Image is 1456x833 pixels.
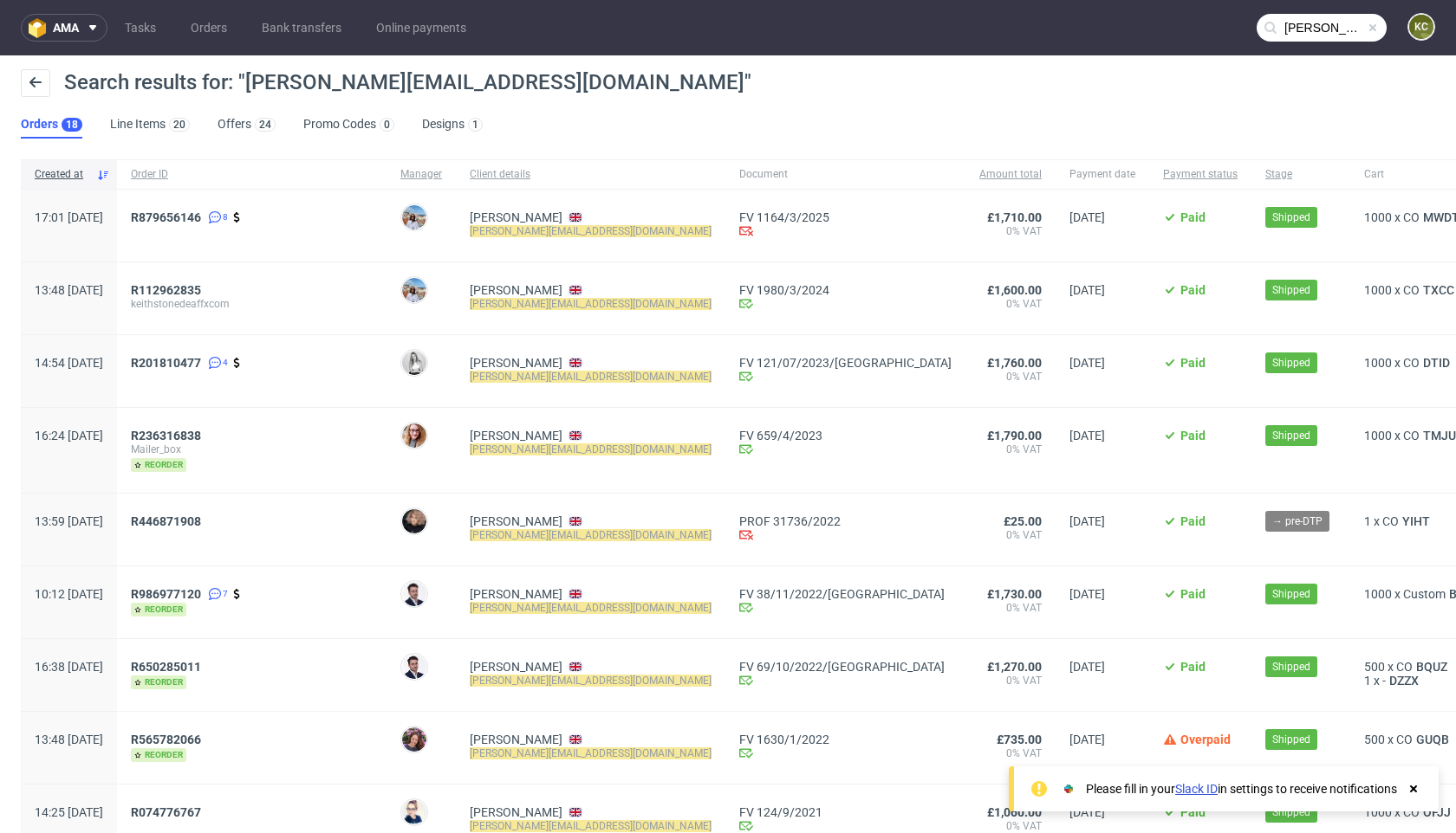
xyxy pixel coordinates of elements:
[1403,587,1446,601] span: Custom
[402,655,426,679] img: Antoni Jakubowski
[979,601,1042,615] span: 0% VAT
[402,582,426,606] img: Antoni Jakubowski
[131,283,201,297] span: R112962835
[1364,587,1392,601] span: 1000
[1364,660,1385,674] span: 500
[1396,660,1413,674] span: CO
[739,167,952,182] span: Document
[131,283,205,297] a: R112962835
[1069,587,1105,601] span: [DATE]
[739,429,952,442] a: FV 659/4/2023
[1069,283,1105,297] span: [DATE]
[1180,283,1206,297] span: Paid
[131,805,205,819] a: R074776767
[1180,356,1206,370] span: Paid
[131,210,201,224] span: R879656146
[131,297,373,311] span: keithstonedeaffxcom
[35,805,103,819] span: 14:25 [DATE]
[987,356,1042,370] span: £1,760.00
[223,356,228,370] span: 4
[470,675,712,687] mark: [PERSON_NAME][EMAIL_ADDRESS][DOMAIN_NAME]
[1069,514,1105,528] span: [DATE]
[131,167,373,182] span: Order ID
[470,602,712,614] mark: [PERSON_NAME][EMAIL_ADDRESS][DOMAIN_NAME]
[1382,674,1386,688] span: -
[402,509,426,533] img: Luba Joska
[739,587,952,601] a: FV 38/11/2022/[GEOGRAPHIC_DATA]
[114,14,166,42] a: Tasks
[366,14,477,42] a: Online payments
[1004,514,1042,528] span: £25.00
[1413,733,1453,746] a: GUQB
[987,429,1042,442] span: £1,790.00
[1265,167,1336,182] span: Stage
[470,356,562,370] a: [PERSON_NAME]
[1272,732,1310,747] span: Shipped
[35,429,103,442] span: 16:24 [DATE]
[1364,429,1392,442] span: 1000
[470,210,562,224] a: [PERSON_NAME]
[1386,674,1422,688] a: DZZX
[1364,356,1392,370] span: 1000
[1272,282,1310,298] span: Shipped
[35,587,103,601] span: 10:12 [DATE]
[1364,283,1392,297] span: 1000
[1409,15,1433,39] figcaption: KC
[1364,514,1371,528] span: 1
[1364,674,1371,688] span: 1
[987,283,1042,297] span: £1,600.00
[1272,659,1310,675] span: Shipped
[1396,733,1413,746] span: CO
[979,746,1042,760] span: 0% VAT
[205,356,228,370] a: 4
[422,111,483,139] a: Designs1
[1272,586,1310,602] span: Shipped
[402,278,426,302] img: Marta Kozłowska
[1180,733,1231,746] span: Overpaid
[1180,429,1206,442] span: Paid
[180,14,237,42] a: Orders
[131,660,201,674] span: R650285011
[1420,805,1454,819] a: OFJJ
[1069,660,1105,674] span: [DATE]
[979,370,1042,384] span: 0% VAT
[1364,733,1385,746] span: 500
[979,224,1042,238] span: 0% VAT
[205,210,228,224] a: 8
[131,514,201,528] span: R446871908
[131,587,201,601] span: R986977120
[402,423,426,448] img: Marta Bazan
[303,111,394,139] a: Promo Codes0
[384,119,390,131] div: 0
[1069,167,1135,182] span: Payment date
[470,747,712,759] mark: [PERSON_NAME][EMAIL_ADDRESS][DOMAIN_NAME]
[131,603,186,617] span: reorder
[1399,514,1433,528] span: YIHT
[987,660,1042,674] span: £1,270.00
[131,733,201,746] span: R565782066
[110,111,190,139] a: Line Items20
[251,14,352,42] a: Bank transfers
[259,119,271,131] div: 24
[997,733,1042,746] span: £735.00
[987,210,1042,224] span: £1,710.00
[1180,660,1206,674] span: Paid
[131,748,186,762] span: reorder
[987,587,1042,601] span: £1,730.00
[979,819,1042,833] span: 0% VAT
[173,119,185,131] div: 20
[131,442,373,456] span: Mailer_box
[1413,660,1451,674] a: BQUZ
[470,371,712,383] mark: [PERSON_NAME][EMAIL_ADDRESS][DOMAIN_NAME]
[1060,780,1077,797] img: Slack
[1272,513,1323,529] span: → pre-DTP
[470,514,562,528] a: [PERSON_NAME]
[131,514,205,528] a: R446871908
[53,22,79,34] span: ama
[470,660,562,674] a: [PERSON_NAME]
[1180,805,1206,819] span: Paid
[470,529,712,541] mark: [PERSON_NAME][EMAIL_ADDRESS][DOMAIN_NAME]
[1272,428,1310,443] span: Shipped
